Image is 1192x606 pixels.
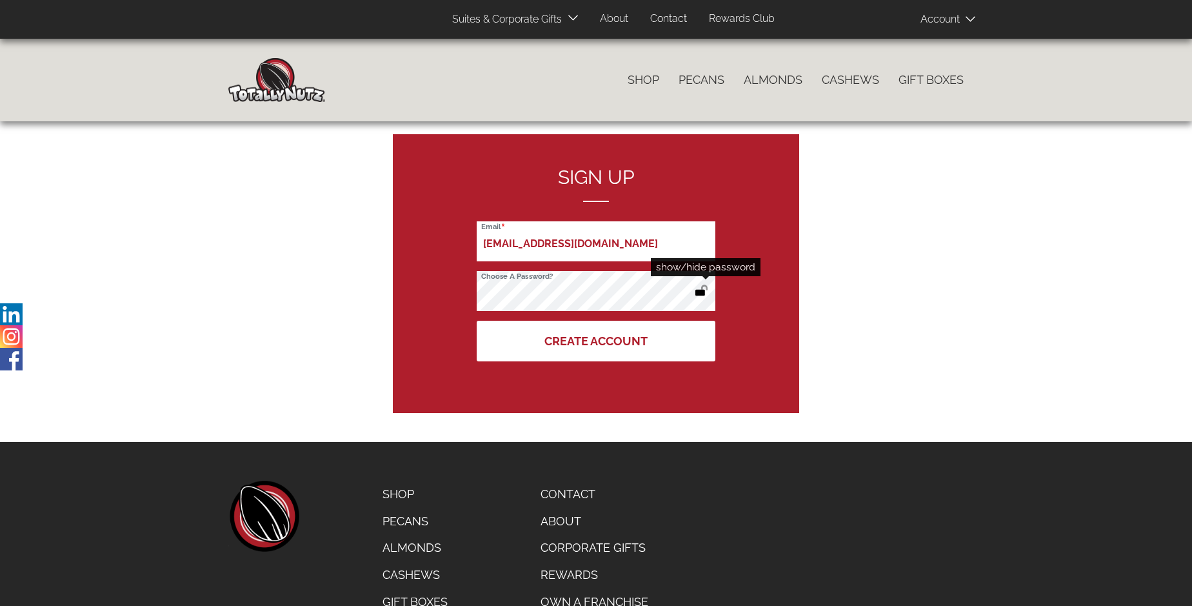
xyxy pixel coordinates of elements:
[651,258,760,276] div: show/hide password
[373,534,457,561] a: Almonds
[531,481,658,508] a: Contact
[812,66,889,94] a: Cashews
[669,66,734,94] a: Pecans
[734,66,812,94] a: Almonds
[618,66,669,94] a: Shop
[477,321,715,361] button: Create Account
[477,167,715,202] h2: Sign up
[442,7,566,32] a: Suites & Corporate Gifts
[531,534,658,561] a: Corporate Gifts
[641,6,697,32] a: Contact
[531,561,658,589] a: Rewards
[373,481,457,508] a: Shop
[228,58,325,102] img: Home
[373,561,457,589] a: Cashews
[477,221,715,261] input: Email
[889,66,973,94] a: Gift Boxes
[699,6,784,32] a: Rewards Club
[590,6,638,32] a: About
[228,481,299,552] a: home
[373,508,457,535] a: Pecans
[531,508,658,535] a: About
